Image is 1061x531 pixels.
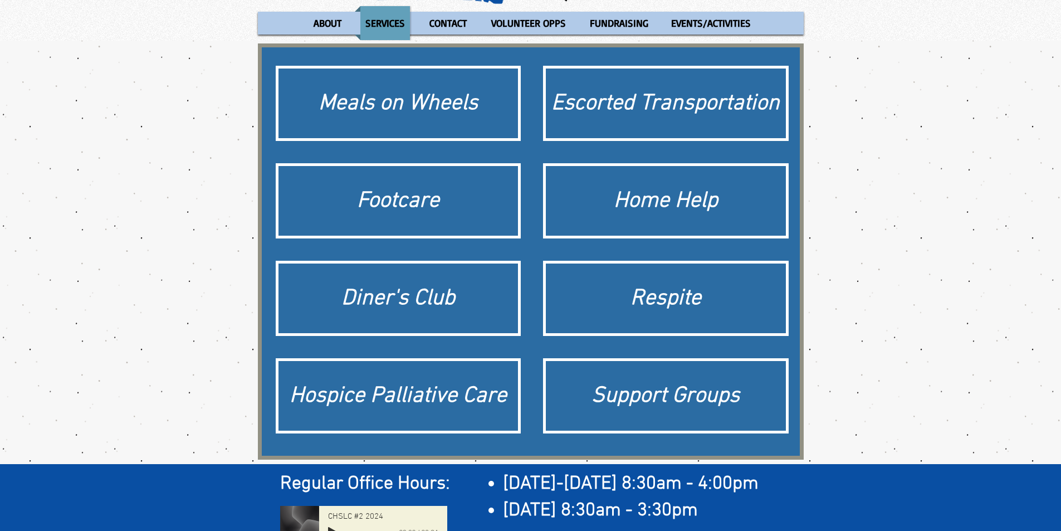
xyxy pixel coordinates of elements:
div: Hospice Palliative Care [284,381,513,412]
span: [DATE] 8:30am - 3:30pm [503,499,698,522]
a: Diner's Club [276,261,521,336]
a: FUNDRAISING [579,6,658,40]
div: Diner's Club [284,283,513,314]
p: SERVICES [360,6,410,40]
a: SERVICES [355,6,415,40]
div: Respite [551,283,780,314]
a: CONTACT [418,6,478,40]
nav: Site [258,6,804,40]
h2: ​ [280,471,790,498]
p: ABOUT [309,6,346,40]
div: Home Help [551,186,780,217]
a: VOLUNTEER OPPS [481,6,576,40]
p: VOLUNTEER OPPS [486,6,571,40]
span: Regular Office Hours: [280,472,450,495]
a: Footcare [276,163,521,238]
p: EVENTS/ACTIVITIES [666,6,756,40]
span: CHSLC #2 2024 [328,513,383,521]
a: Meals on Wheels [276,66,521,141]
a: EVENTS/ACTIVITIES [661,6,761,40]
div: Escorted Transportation [551,88,780,119]
a: Escorted Transportation [543,66,789,141]
a: ABOUT [302,6,352,40]
p: CONTACT [424,6,472,40]
a: Respite [543,261,789,336]
span: [DATE]-[DATE] 8:30am - 4:00pm [503,472,759,495]
a: Support Groups [543,358,789,433]
p: FUNDRAISING [585,6,653,40]
div: Matrix gallery [276,66,789,447]
div: Meals on Wheels [284,88,513,119]
div: Support Groups [551,381,780,412]
div: Footcare [284,186,513,217]
a: Home Help [543,163,789,238]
